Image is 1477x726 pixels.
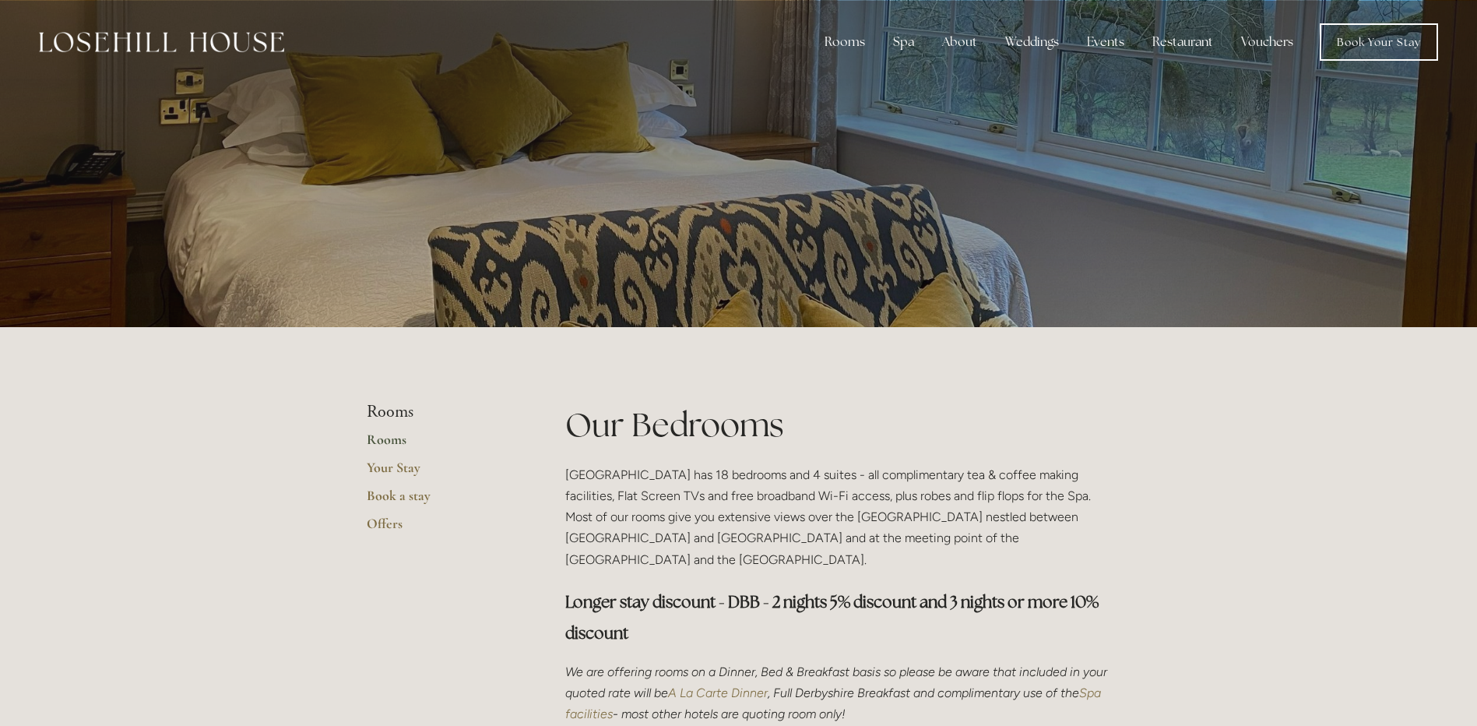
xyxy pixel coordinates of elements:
em: - most other hotels are quoting room only! [613,707,846,721]
h1: Our Bedrooms [565,402,1111,448]
div: Rooms [812,26,877,58]
div: Events [1074,26,1137,58]
em: We are offering rooms on a Dinner, Bed & Breakfast basis so please be aware that included in your... [565,664,1110,700]
li: Rooms [367,402,515,422]
img: Losehill House [39,32,284,52]
em: , Full Derbyshire Breakfast and complimentary use of the [768,685,1079,700]
a: Offers [367,515,515,543]
div: Weddings [993,26,1071,58]
a: A La Carte Dinner [668,685,768,700]
strong: Longer stay discount - DBB - 2 nights 5% discount and 3 nights or more 10% discount [565,591,1102,643]
div: About [930,26,990,58]
a: Book Your Stay [1320,23,1438,61]
a: Book a stay [367,487,515,515]
a: Rooms [367,431,515,459]
p: [GEOGRAPHIC_DATA] has 18 bedrooms and 4 suites - all complimentary tea & coffee making facilities... [565,464,1111,570]
a: Your Stay [367,459,515,487]
a: Vouchers [1229,26,1306,58]
div: Spa [881,26,927,58]
div: Restaurant [1140,26,1226,58]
